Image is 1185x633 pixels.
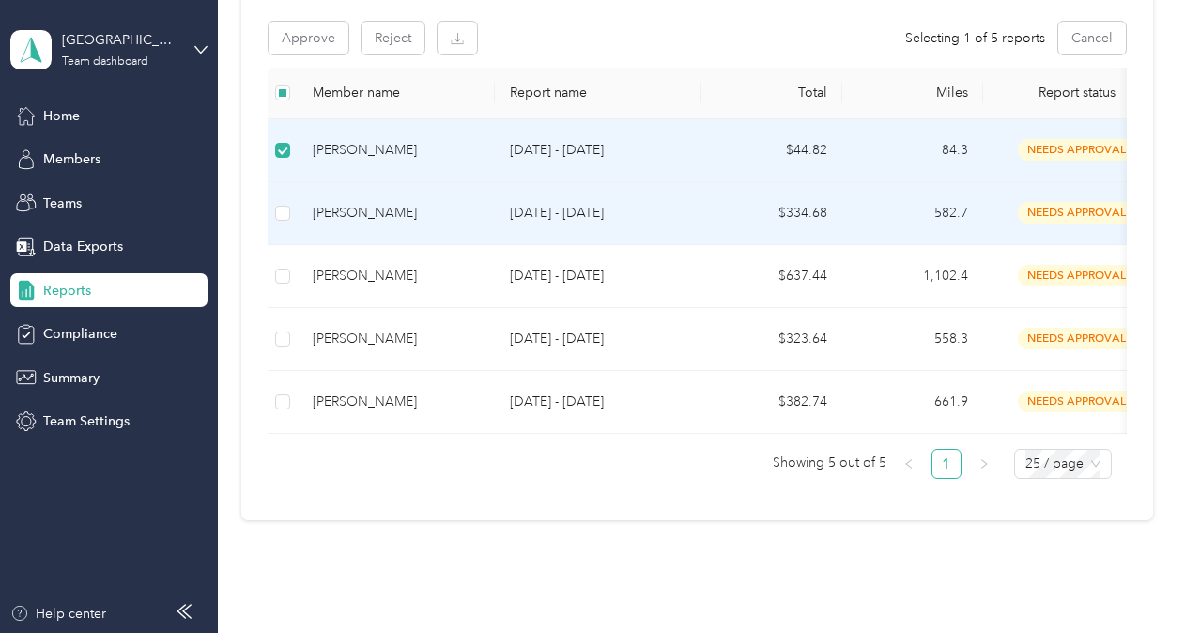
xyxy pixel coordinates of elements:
th: Report name [495,68,701,119]
td: $637.44 [701,245,842,308]
td: 661.9 [842,371,983,434]
span: Summary [43,368,100,388]
button: left [894,449,924,479]
span: needs approval [1018,265,1136,286]
li: 1 [931,449,962,479]
span: needs approval [1018,139,1136,161]
button: right [969,449,999,479]
button: Cancel [1058,22,1126,54]
div: [PERSON_NAME] [313,392,480,412]
p: [DATE] - [DATE] [510,392,686,412]
td: 84.3 [842,119,983,182]
span: 25 / page [1025,450,1100,478]
p: [DATE] - [DATE] [510,329,686,349]
td: $44.82 [701,119,842,182]
li: Next Page [969,449,999,479]
button: Approve [269,22,348,54]
div: Total [716,85,827,100]
span: Selecting 1 of 5 reports [905,28,1045,48]
div: [PERSON_NAME] [313,140,480,161]
div: Member name [313,85,480,100]
span: Home [43,106,80,126]
div: [GEOGRAPHIC_DATA] [62,30,179,50]
span: Showing 5 out of 5 [773,449,886,477]
span: Reports [43,281,91,301]
p: [DATE] - [DATE] [510,203,686,224]
span: needs approval [1018,391,1136,412]
td: 558.3 [842,308,983,371]
p: [DATE] - [DATE] [510,266,686,286]
div: Team dashboard [62,56,148,68]
span: needs approval [1018,202,1136,224]
div: Page Size [1014,449,1112,479]
td: 582.7 [842,182,983,245]
p: [DATE] - [DATE] [510,140,686,161]
span: right [978,458,990,470]
button: Reject [362,22,424,54]
td: $334.68 [701,182,842,245]
div: [PERSON_NAME] [313,329,480,349]
span: left [903,458,915,470]
li: Previous Page [894,449,924,479]
span: Members [43,149,100,169]
a: 1 [932,450,961,478]
div: [PERSON_NAME] [313,203,480,224]
span: Teams [43,193,82,213]
td: 1,102.4 [842,245,983,308]
button: Help center [10,604,106,624]
td: $382.74 [701,371,842,434]
span: Team Settings [43,411,130,431]
span: Compliance [43,324,117,344]
span: Report status [998,85,1156,100]
span: needs approval [1018,328,1136,349]
div: [PERSON_NAME] [313,266,480,286]
iframe: Everlance-gr Chat Button Frame [1080,528,1185,633]
span: Data Exports [43,237,123,256]
th: Member name [298,68,495,119]
div: Miles [857,85,968,100]
td: $323.64 [701,308,842,371]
